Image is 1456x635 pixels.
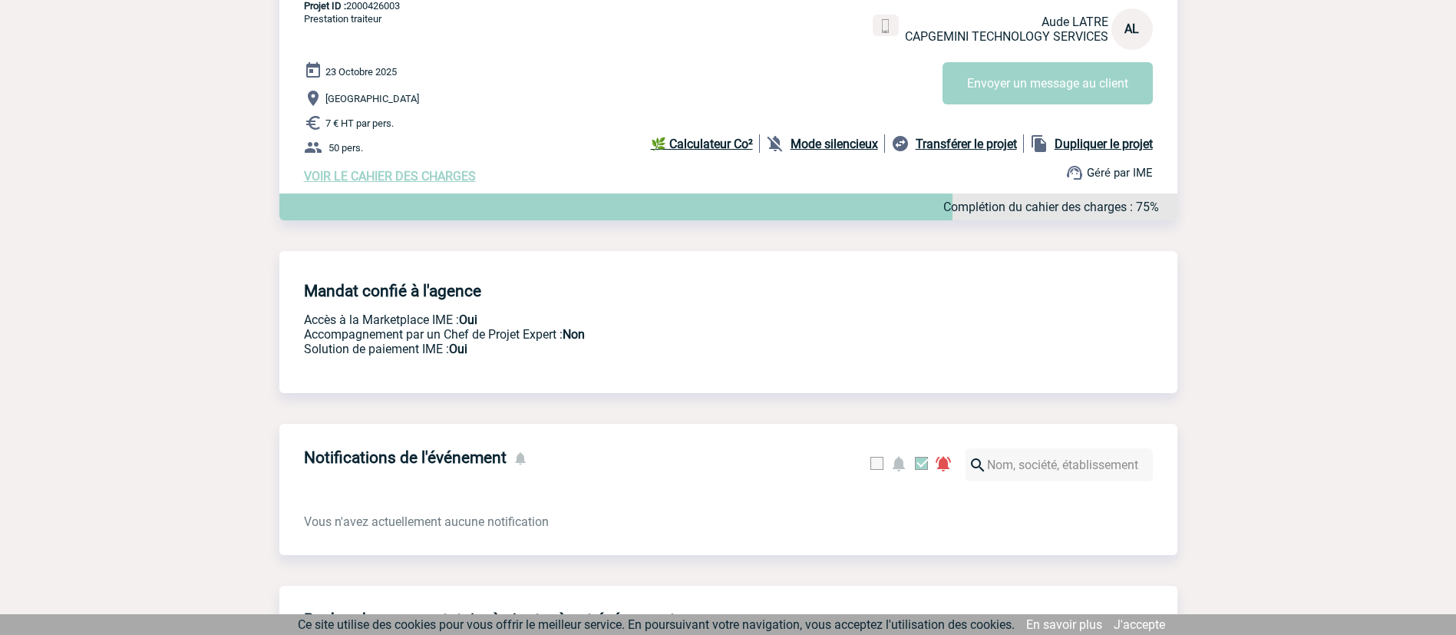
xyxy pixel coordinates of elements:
[791,137,878,151] b: Mode silencieux
[651,134,760,153] a: 🌿 Calculateur Co²
[325,66,397,78] span: 23 Octobre 2025
[304,514,549,529] span: Vous n'avez actuellement aucune notification
[325,93,419,104] span: [GEOGRAPHIC_DATA]
[298,617,1015,632] span: Ce site utilise des cookies pour vous offrir le meilleur service. En poursuivant votre navigation...
[943,62,1153,104] button: Envoyer un message au client
[1114,617,1165,632] a: J'accepte
[1055,137,1153,151] b: Dupliquer le projet
[304,313,941,327] p: Accès à la Marketplace IME :
[304,169,476,184] a: VOIR LE CAHIER DES CHARGES
[449,342,467,356] b: Oui
[1087,166,1153,180] span: Géré par IME
[905,29,1108,44] span: CAPGEMINI TECHNOLOGY SERVICES
[879,19,893,33] img: portable.png
[304,342,941,356] p: Conformité aux process achat client, Prise en charge de la facturation, Mutualisation de plusieur...
[1065,164,1084,182] img: support.png
[304,610,675,629] h4: Rechercher un prestataire à ajouter à cet événement
[916,137,1017,151] b: Transférer le projet
[304,448,507,467] h4: Notifications de l'événement
[304,327,941,342] p: Prestation payante
[1042,15,1108,29] span: Aude LATRE
[1026,617,1102,632] a: En savoir plus
[1030,134,1048,153] img: file_copy-black-24dp.png
[304,282,481,300] h4: Mandat confié à l'agence
[329,142,363,154] span: 50 pers.
[563,327,585,342] b: Non
[325,117,394,129] span: 7 € HT par pers.
[459,313,477,327] b: Oui
[1124,21,1139,36] span: AL
[304,13,381,25] span: Prestation traiteur
[651,137,753,151] b: 🌿 Calculateur Co²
